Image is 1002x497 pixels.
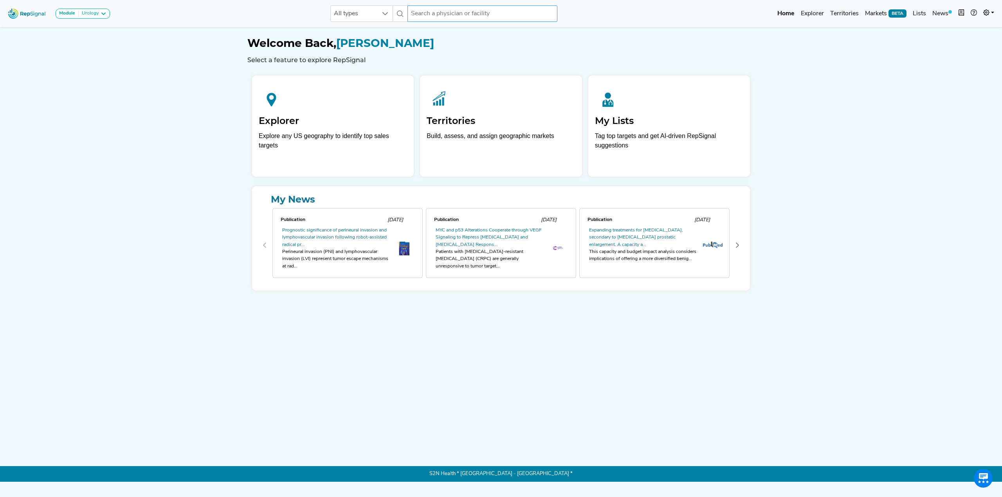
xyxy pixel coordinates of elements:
[424,206,578,284] div: 1
[56,9,110,19] button: ModuleUrology
[595,115,743,127] h2: My Lists
[731,239,744,251] button: Next Page
[694,217,710,222] span: [DATE]
[888,9,906,17] span: BETA
[436,228,542,247] a: MYC and p53 Alterations Cooperate through VEGF Signaling to Repress [MEDICAL_DATA] and [MEDICAL_D...
[407,5,557,22] input: Search a physician or facility
[955,6,968,22] button: Intel Book
[247,466,755,482] p: S2N Health * [GEOGRAPHIC_DATA] - [GEOGRAPHIC_DATA] *
[427,131,575,154] p: Build, assess, and assign geographic markets
[259,115,407,127] h2: Explorer
[59,11,75,16] strong: Module
[578,206,731,284] div: 2
[862,6,910,22] a: MarketsBETA
[589,228,683,247] a: Expanding treatments for [MEDICAL_DATA], secondary to [MEDICAL_DATA] prostatic enlargement. A cap...
[387,217,403,222] span: [DATE]
[541,217,557,222] span: [DATE]
[703,241,723,248] img: pubmed_logo.fab3c44c.png
[247,36,336,50] span: Welcome Back,
[282,228,387,247] a: Prognostic significance of perineural invasion and lymphovascular invasion following robot-assist...
[589,248,696,263] div: This capacity and budget impact analysis considers implications of offering a more diversified be...
[281,217,305,222] span: Publication
[247,37,755,50] h1: [PERSON_NAME]
[252,75,414,177] a: ExplorerExplore any US geography to identify top sales targets
[420,75,582,177] a: TerritoriesBuild, assess, and assign geographic markets
[731,206,885,284] div: 3
[588,75,750,177] a: My ListsTag top targets and get AI-driven RepSignal suggestions
[427,115,575,127] h2: Territories
[910,6,929,22] a: Lists
[282,248,389,270] div: Perineural invasion (PNI) and lymphovascular invasion (LVI) represent tumor escape mechanisms at ...
[588,217,612,222] span: Publication
[929,6,955,22] a: News
[271,206,424,284] div: 0
[798,6,827,22] a: Explorer
[436,248,543,270] div: Patients with [MEDICAL_DATA]-resistant [MEDICAL_DATA] (CRPC) are generally unresponsive to tumor ...
[331,6,378,22] span: All types
[434,217,459,222] span: Publication
[258,192,744,206] a: My News
[552,245,563,251] img: OIP.ifMspGDDbqZg5IJF38dDwwHaEK
[595,131,743,154] p: Tag top targets and get AI-driven RepSignal suggestions
[79,11,99,17] div: Urology
[827,6,862,22] a: Territories
[774,6,798,22] a: Home
[399,242,409,255] img: th
[247,56,755,64] h6: Select a feature to explore RepSignal
[259,131,407,150] div: Explore any US geography to identify top sales targets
